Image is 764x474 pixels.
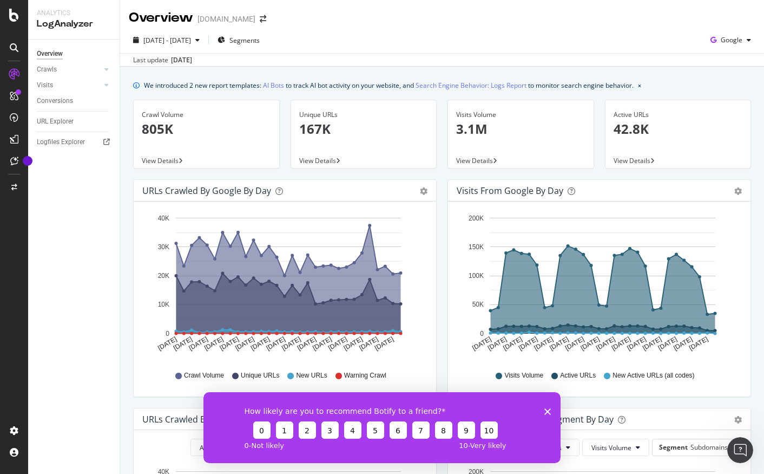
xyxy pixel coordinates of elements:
[188,335,209,352] text: [DATE]
[641,335,663,352] text: [DATE]
[456,120,585,138] p: 3.1M
[37,95,112,107] a: Conversions
[158,243,169,251] text: 30K
[142,120,271,138] p: 805K
[133,55,192,65] div: Last update
[37,9,111,18] div: Analytics
[344,371,386,380] span: Warning Crawl
[37,48,63,60] div: Overview
[456,110,585,120] div: Visits Volume
[234,335,255,352] text: [DATE]
[343,335,364,352] text: [DATE]
[142,185,271,196] div: URLs Crawled by Google by day
[37,116,112,127] a: URL Explorer
[37,64,101,75] a: Crawls
[610,335,632,352] text: [DATE]
[469,243,484,251] text: 150K
[626,335,648,352] text: [DATE]
[456,156,493,165] span: View Details
[200,443,246,452] span: All Google Bots
[659,443,688,452] span: Segment
[727,437,753,463] iframe: Intercom live chat
[657,335,679,352] text: [DATE]
[37,95,73,107] div: Conversions
[263,80,284,91] a: AI Bots
[129,31,204,49] button: [DATE] - [DATE]
[142,110,271,120] div: Crawl Volume
[614,156,650,165] span: View Details
[721,35,742,44] span: Google
[614,120,743,138] p: 42.8K
[457,210,738,361] div: A chart.
[229,36,260,45] span: Segments
[158,301,169,309] text: 10K
[690,443,728,452] span: Subdomains
[249,335,271,352] text: [DATE]
[203,392,561,463] iframe: Survey from Botify
[471,335,492,352] text: [DATE]
[129,9,193,27] div: Overview
[144,80,634,91] div: We introduced 2 new report templates: to track AI bot activity on your website, and to monitor se...
[582,439,649,456] button: Visits Volume
[706,31,755,49] button: Google
[612,371,694,380] span: New Active URLs (all codes)
[472,301,484,309] text: 50K
[197,14,255,24] div: [DOMAIN_NAME]
[241,371,279,380] span: Unique URLs
[688,335,709,352] text: [DATE]
[37,80,101,91] a: Visits
[480,330,484,337] text: 0
[548,335,570,352] text: [DATE]
[37,137,85,148] div: Logfiles Explorer
[158,215,169,222] text: 40K
[37,18,111,30] div: LogAnalyzer
[672,335,694,352] text: [DATE]
[133,80,751,91] div: info banner
[312,335,333,352] text: [DATE]
[373,335,395,352] text: [DATE]
[591,443,631,452] span: Visits Volume
[37,80,53,91] div: Visits
[502,335,524,352] text: [DATE]
[560,371,596,380] span: Active URLs
[420,187,427,195] div: gear
[469,215,484,222] text: 200K
[142,414,321,425] div: URLs Crawled by Google By Segment By Day
[260,15,266,23] div: arrow-right-arrow-left
[143,36,191,45] span: [DATE] - [DATE]
[156,335,178,352] text: [DATE]
[595,335,616,352] text: [DATE]
[734,416,742,424] div: gear
[184,371,224,380] span: Crawl Volume
[504,371,543,380] span: Visits Volume
[166,330,169,337] text: 0
[358,335,379,352] text: [DATE]
[203,335,225,352] text: [DATE]
[517,335,539,352] text: [DATE]
[469,272,484,280] text: 100K
[142,156,179,165] span: View Details
[280,335,302,352] text: [DATE]
[142,210,424,361] svg: A chart.
[219,335,240,352] text: [DATE]
[533,335,555,352] text: [DATE]
[614,110,743,120] div: Active URLs
[486,335,508,352] text: [DATE]
[265,335,287,352] text: [DATE]
[172,335,194,352] text: [DATE]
